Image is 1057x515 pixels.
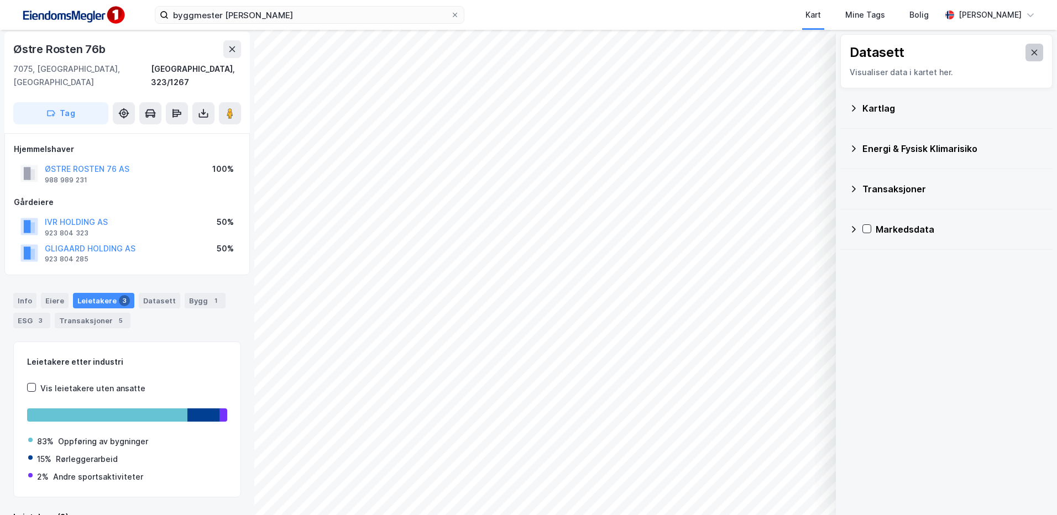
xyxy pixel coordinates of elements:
div: 988 989 231 [45,176,87,185]
div: Datasett [139,293,180,308]
div: 83% [37,435,54,448]
div: 50% [217,216,234,229]
div: Energi & Fysisk Klimarisiko [862,142,1044,155]
button: Tag [13,102,108,124]
div: Bygg [185,293,226,308]
div: Andre sportsaktiviteter [53,470,143,484]
div: Hjemmelshaver [14,143,240,156]
div: Bolig [909,8,929,22]
div: ESG [13,313,50,328]
div: Østre Rosten 76b [13,40,108,58]
div: 3 [35,315,46,326]
div: Mine Tags [845,8,885,22]
div: 3 [119,295,130,306]
div: [GEOGRAPHIC_DATA], 323/1267 [151,62,241,89]
div: Rørleggerarbeid [56,453,118,466]
div: 1 [210,295,221,306]
div: 100% [212,162,234,176]
div: 923 804 285 [45,255,88,264]
div: Transaksjoner [862,182,1044,196]
div: Leietakere [73,293,134,308]
div: Visualiser data i kartet her. [850,66,1043,79]
div: Markedsdata [876,223,1044,236]
div: Eiere [41,293,69,308]
div: Kartlag [862,102,1044,115]
img: F4PB6Px+NJ5v8B7XTbfpPpyloAAAAASUVORK5CYII= [18,3,128,28]
div: Datasett [850,44,904,61]
div: 7075, [GEOGRAPHIC_DATA], [GEOGRAPHIC_DATA] [13,62,151,89]
div: Vis leietakere uten ansatte [40,382,145,395]
div: [PERSON_NAME] [959,8,1022,22]
div: 5 [115,315,126,326]
div: Oppføring av bygninger [58,435,148,448]
iframe: Chat Widget [1002,462,1057,515]
div: 15% [37,453,51,466]
div: 50% [217,242,234,255]
div: Kart [805,8,821,22]
div: 923 804 323 [45,229,88,238]
div: Gårdeiere [14,196,240,209]
div: Leietakere etter industri [27,355,227,369]
div: Transaksjoner [55,313,130,328]
input: Søk på adresse, matrikkel, gårdeiere, leietakere eller personer [169,7,451,23]
div: 2% [37,470,49,484]
div: Info [13,293,36,308]
div: Kontrollprogram for chat [1002,462,1057,515]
